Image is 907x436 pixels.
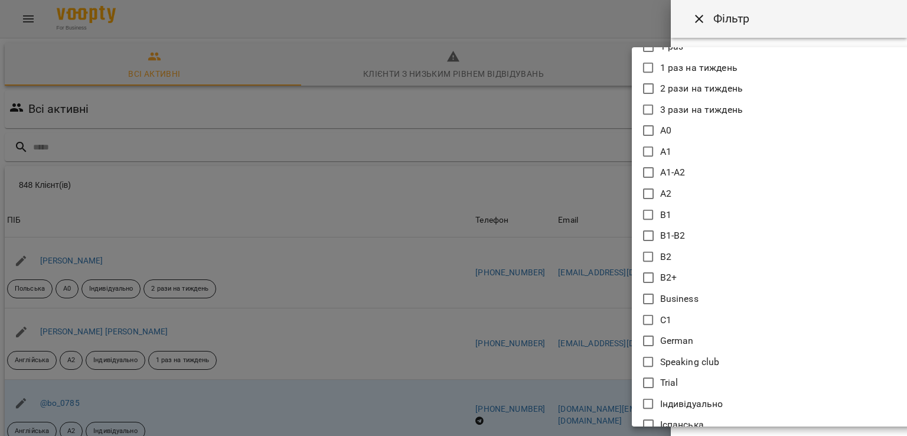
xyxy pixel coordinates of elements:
p: A2 [660,187,671,201]
p: Trial [660,376,678,390]
p: B1-B2 [660,229,686,243]
p: B1 [660,208,671,222]
p: B2 [660,250,671,264]
p: C1 [660,313,671,327]
p: Іспанська [660,418,704,432]
p: Індивідуально [660,397,723,411]
p: A0 [660,123,671,138]
p: Business [660,292,699,306]
p: A1-A2 [660,165,686,180]
p: A1 [660,145,671,159]
p: 3 рази на тиждень [660,103,743,117]
p: German [660,334,694,348]
p: Speaking club [660,355,720,369]
p: B2+ [660,271,677,285]
p: 2 рази на тиждень [660,82,743,96]
p: 1 раз на тиждень [660,61,738,75]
